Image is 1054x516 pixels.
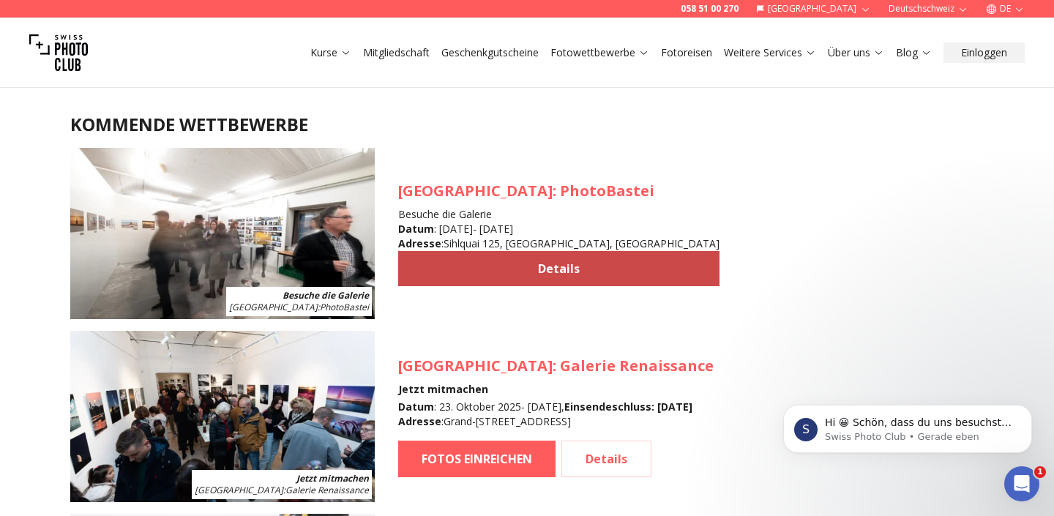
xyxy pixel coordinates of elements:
b: Datum [398,222,434,236]
b: Datum [398,400,434,414]
h4: Besuche die Galerie [398,207,720,222]
b: Adresse [398,414,441,428]
a: FOTOS EINREICHEN [398,441,556,477]
b: Adresse [398,236,441,250]
span: [GEOGRAPHIC_DATA] [229,301,318,313]
span: [GEOGRAPHIC_DATA] [398,356,553,375]
a: Fotoreisen [661,45,712,60]
img: Swiss photo club [29,23,88,82]
a: Mitgliedschaft [363,45,430,60]
img: SPC Photo Awards Zürich: Herbst 2025 [70,148,375,319]
a: Kurse [310,45,351,60]
h2: KOMMENDE WETTBEWERBE [70,113,984,136]
a: Geschenkgutscheine [441,45,539,60]
span: : PhotoBastei [229,301,369,313]
button: Fotowettbewerbe [545,42,655,63]
a: Blog [896,45,932,60]
a: Über uns [828,45,884,60]
iframe: Intercom notifications Nachricht [761,374,1054,476]
b: Besuche die Galerie [283,289,369,302]
span: : Galerie Renaissance [195,484,369,496]
a: Fotowettbewerbe [550,45,649,60]
button: Weitere Services [718,42,822,63]
button: Fotoreisen [655,42,718,63]
img: SPC Photo Awards Geneva: October 2025 [70,331,375,502]
div: : 23. Oktober 2025 - [DATE] , : Grand-[STREET_ADDRESS] [398,400,714,429]
span: [GEOGRAPHIC_DATA] [195,484,283,496]
h3: : Galerie Renaissance [398,356,714,376]
span: 1 [1034,466,1046,478]
button: Kurse [304,42,357,63]
b: Einsendeschluss : [DATE] [564,400,692,414]
iframe: Intercom live chat [1004,466,1039,501]
a: Weitere Services [724,45,816,60]
span: [GEOGRAPHIC_DATA] [398,181,553,201]
a: Details [398,251,720,286]
button: Mitgliedschaft [357,42,436,63]
button: Geschenkgutscheine [436,42,545,63]
button: Einloggen [943,42,1025,63]
a: 058 51 00 270 [681,3,739,15]
a: Details [561,441,651,477]
button: Über uns [822,42,890,63]
div: : [DATE] - [DATE] : Sihlquai 125, [GEOGRAPHIC_DATA], [GEOGRAPHIC_DATA] [398,222,720,251]
button: Blog [890,42,938,63]
h4: Jetzt mitmachen [398,382,714,397]
b: Jetzt mitmachen [296,472,369,485]
h3: : PhotoBastei [398,181,720,201]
